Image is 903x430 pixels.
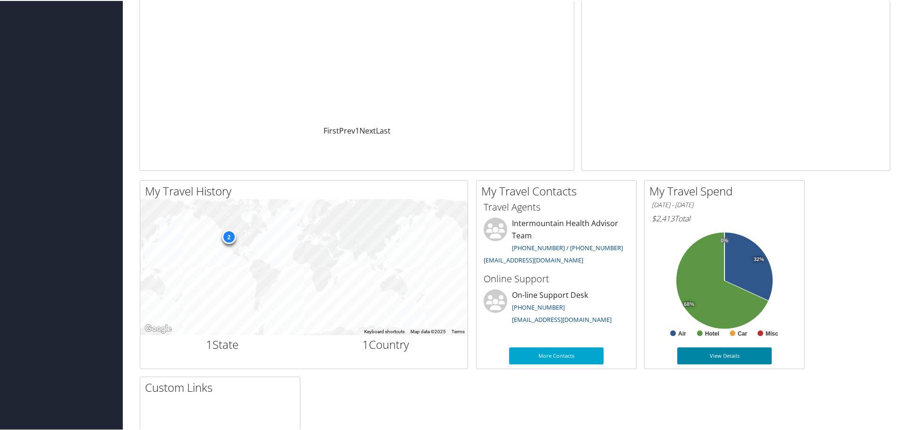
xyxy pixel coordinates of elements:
img: Google [143,322,174,334]
button: Keyboard shortcuts [364,328,405,334]
text: Air [678,329,686,336]
h6: [DATE] - [DATE] [652,200,797,209]
span: $2,413 [652,212,674,223]
a: First [324,125,339,135]
li: On-line Support Desk [479,288,634,327]
a: 1 [355,125,359,135]
a: Prev [339,125,355,135]
span: Map data ©2025 [410,328,446,333]
h2: My Travel History [145,182,468,198]
a: Next [359,125,376,135]
h2: Country [311,336,461,352]
div: 2 [221,229,236,243]
a: [EMAIL_ADDRESS][DOMAIN_NAME] [512,314,612,323]
h2: State [147,336,297,352]
a: [EMAIL_ADDRESS][DOMAIN_NAME] [484,255,583,263]
span: 1 [206,336,213,351]
tspan: 0% [721,237,728,243]
h3: Online Support [484,271,629,285]
a: Last [376,125,391,135]
a: Open this area in Google Maps (opens a new window) [143,322,174,334]
h2: Custom Links [145,379,300,395]
text: Misc [766,329,778,336]
text: Hotel [705,329,719,336]
h3: Travel Agents [484,200,629,213]
h6: Total [652,212,797,223]
a: Terms (opens in new tab) [451,328,465,333]
a: More Contacts [509,346,604,363]
a: [PHONE_NUMBER] [512,302,565,311]
text: Car [738,329,747,336]
tspan: 32% [754,256,764,261]
h2: My Travel Contacts [481,182,636,198]
li: Intermountain Health Advisor Team [479,217,634,267]
tspan: 68% [684,301,694,306]
h2: My Travel Spend [649,182,804,198]
a: View Details [677,346,772,363]
a: [PHONE_NUMBER] / [PHONE_NUMBER] [512,243,623,251]
span: 1 [362,336,369,351]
